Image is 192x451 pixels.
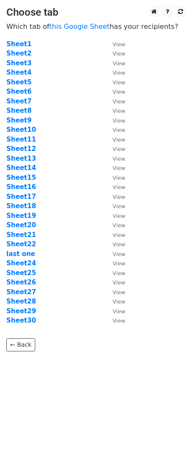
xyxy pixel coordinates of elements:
[6,259,36,267] a: Sheet24
[6,78,31,86] a: Sheet5
[6,59,31,67] a: Sheet3
[6,107,31,114] a: Sheet8
[49,22,110,31] a: this Google Sheet
[113,184,125,190] small: View
[6,317,36,324] a: Sheet30
[104,269,125,277] a: View
[6,145,36,153] a: Sheet12
[6,155,36,162] a: Sheet13
[6,221,36,229] a: Sheet20
[6,88,31,95] a: Sheet6
[6,136,36,143] a: Sheet11
[6,231,36,239] a: Sheet21
[6,97,31,105] a: Sheet7
[113,41,125,47] small: View
[6,250,35,258] strong: last one
[113,79,125,86] small: View
[113,136,125,143] small: View
[113,289,125,295] small: View
[113,203,125,209] small: View
[104,240,125,248] a: View
[6,202,36,210] a: Sheet18
[6,174,36,181] a: Sheet15
[113,260,125,267] small: View
[6,193,36,200] a: Sheet17
[6,288,36,296] a: Sheet27
[6,278,36,286] a: Sheet26
[104,193,125,200] a: View
[6,269,36,277] a: Sheet25
[104,97,125,105] a: View
[6,164,36,172] strong: Sheet14
[113,241,125,248] small: View
[104,212,125,220] a: View
[6,183,36,191] a: Sheet16
[6,50,31,57] a: Sheet2
[6,117,31,124] a: Sheet9
[104,88,125,95] a: View
[104,59,125,67] a: View
[6,22,186,31] p: Which tab of has your recipients?
[6,240,36,248] strong: Sheet22
[104,174,125,181] a: View
[104,288,125,296] a: View
[113,175,125,181] small: View
[6,40,31,48] a: Sheet1
[113,279,125,286] small: View
[113,213,125,219] small: View
[6,212,36,220] a: Sheet19
[113,70,125,76] small: View
[113,232,125,238] small: View
[6,298,36,305] a: Sheet28
[6,6,186,19] h3: Choose tab
[104,69,125,76] a: View
[113,50,125,57] small: View
[104,155,125,162] a: View
[113,127,125,133] small: View
[104,259,125,267] a: View
[113,60,125,67] small: View
[104,221,125,229] a: View
[104,50,125,57] a: View
[6,307,36,315] a: Sheet29
[6,126,36,134] a: Sheet10
[113,251,125,257] small: View
[104,145,125,153] a: View
[104,183,125,191] a: View
[104,202,125,210] a: View
[104,250,125,258] a: View
[104,136,125,143] a: View
[113,194,125,200] small: View
[104,298,125,305] a: View
[113,98,125,105] small: View
[6,69,31,76] a: Sheet4
[104,278,125,286] a: View
[113,146,125,152] small: View
[113,156,125,162] small: View
[104,107,125,114] a: View
[104,231,125,239] a: View
[104,40,125,48] a: View
[113,89,125,95] small: View
[113,317,125,324] small: View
